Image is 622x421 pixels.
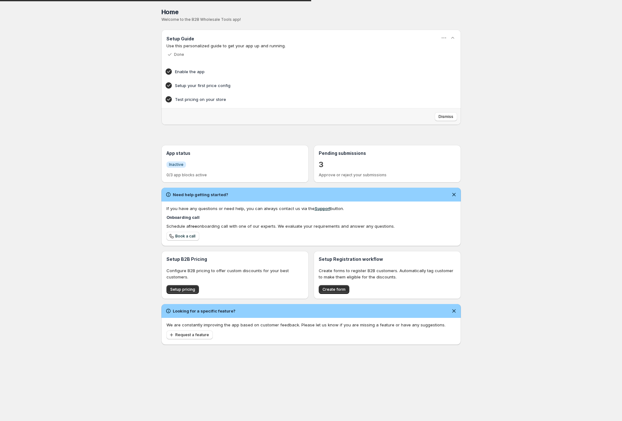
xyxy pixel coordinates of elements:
[169,162,183,167] span: Inactive
[166,256,304,262] h3: Setup B2B Pricing
[175,68,428,75] h4: Enable the app
[166,214,456,220] h4: Onboarding call
[166,285,199,294] button: Setup pricing
[166,172,304,178] p: 0/3 app blocks active
[189,224,197,229] b: free
[175,332,209,337] span: Request a feature
[175,96,428,102] h4: Test pricing on your store
[450,307,458,315] button: Dismiss notification
[166,267,304,280] p: Configure B2B pricing to offer custom discounts for your best customers.
[161,8,179,16] span: Home
[173,308,235,314] h2: Looking for a specific feature?
[166,322,456,328] p: We are constantly improving the app based on customer feedback. Please let us know if you are mis...
[319,267,456,280] p: Create forms to register B2B customers. Automatically tag customer to make them eligible for the ...
[319,172,456,178] p: Approve or reject your submissions
[166,205,456,212] div: If you have any questions or need help, you can always contact us via the button.
[166,36,194,42] h3: Setup Guide
[173,191,228,198] h2: Need help getting started?
[439,114,453,119] span: Dismiss
[166,330,213,339] button: Request a feature
[319,285,349,294] button: Create form
[166,232,199,241] a: Book a call
[175,234,195,239] span: Book a call
[319,150,456,156] h3: Pending submissions
[175,82,428,89] h4: Setup your first price config
[435,112,457,121] button: Dismiss
[166,150,304,156] h3: App status
[174,52,184,57] p: Done
[319,256,456,262] h3: Setup Registration workflow
[323,287,346,292] span: Create form
[450,190,458,199] button: Dismiss notification
[319,160,323,170] a: 3
[166,161,186,168] a: InfoInactive
[161,17,461,22] p: Welcome to the B2B Wholesale Tools app!
[166,223,456,229] div: Schedule a onboarding call with one of our experts. We evaluate your requirements and answer any ...
[166,43,456,49] p: Use this personalized guide to get your app up and running.
[170,287,195,292] span: Setup pricing
[315,206,330,211] a: Support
